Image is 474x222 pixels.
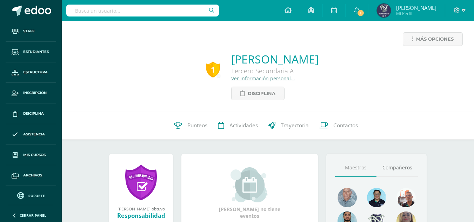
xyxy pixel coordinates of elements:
[314,112,363,140] a: Contactos
[357,9,365,17] span: 1
[23,90,47,96] span: Inscripción
[231,167,269,202] img: event_small.png
[23,69,48,75] span: Estructura
[213,112,263,140] a: Actividades
[169,112,213,140] a: Punteos
[6,124,56,145] a: Asistencia
[367,188,386,207] img: d220431ed6a2715784848fdc026b3719.png
[6,83,56,103] a: Inscripción
[6,21,56,42] a: Staff
[28,193,45,198] span: Soporte
[206,61,220,78] div: 1
[6,165,56,186] a: Archivos
[116,211,166,220] div: Responsabilidad
[335,159,376,177] a: Maestros
[403,32,463,46] a: Más opciones
[231,67,319,75] div: Tercero Secundaria A
[281,122,309,129] span: Trayectoria
[20,213,46,218] span: Cerrar panel
[6,62,56,83] a: Estructura
[396,188,416,207] img: b91405600618b21788a2d1d269212df6.png
[116,206,166,211] div: [PERSON_NAME] obtuvo
[231,87,285,100] a: Disciplina
[23,173,42,178] span: Archivos
[376,159,418,177] a: Compañeros
[396,11,436,16] span: Mi Perfil
[231,52,319,67] a: [PERSON_NAME]
[333,122,358,129] span: Contactos
[6,42,56,62] a: Estudiantes
[377,4,391,18] img: 8f27dc8eebfefe7da20e0527ef93de31.png
[6,145,56,166] a: Mis cursos
[23,111,44,116] span: Disciplina
[215,167,285,219] div: [PERSON_NAME] no tiene eventos
[229,122,258,129] span: Actividades
[66,5,219,16] input: Busca un usuario...
[263,112,314,140] a: Trayectoria
[338,188,357,207] img: 55ac31a88a72e045f87d4a648e08ca4b.png
[231,75,295,82] a: Ver información personal...
[6,103,56,124] a: Disciplina
[416,33,454,46] span: Más opciones
[23,49,49,55] span: Estudiantes
[8,190,53,200] a: Soporte
[23,28,34,34] span: Staff
[396,4,436,11] span: [PERSON_NAME]
[23,152,46,158] span: Mis cursos
[248,87,275,100] span: Disciplina
[187,122,207,129] span: Punteos
[23,132,45,137] span: Asistencia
